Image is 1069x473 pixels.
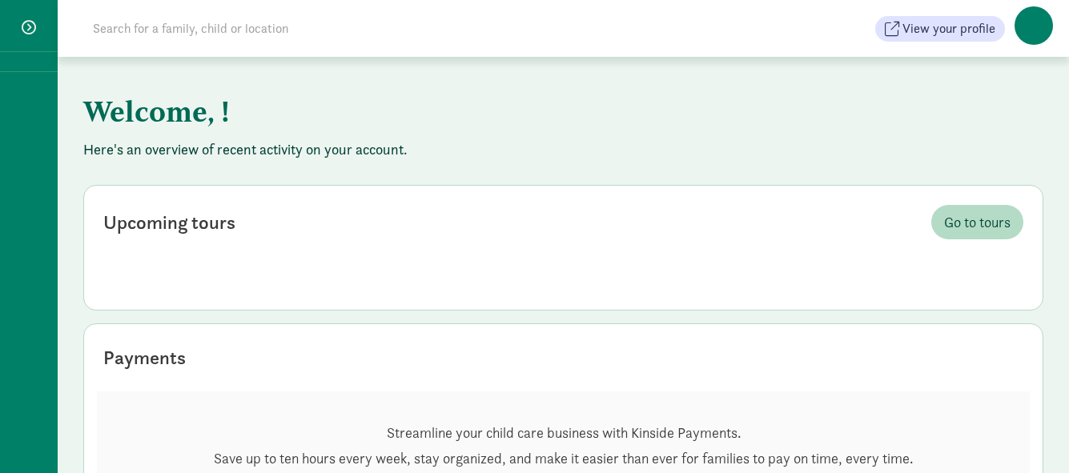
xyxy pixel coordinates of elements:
[214,449,913,468] p: Save up to ten hours every week, stay organized, and make it easier than ever for families to pay...
[103,208,235,237] div: Upcoming tours
[931,205,1023,239] a: Go to tours
[103,343,186,372] div: Payments
[83,13,532,45] input: Search for a family, child or location
[83,82,876,140] h1: Welcome, !
[875,16,1005,42] button: View your profile
[902,19,995,38] span: View your profile
[214,423,913,443] p: Streamline your child care business with Kinside Payments.
[83,140,1043,159] p: Here's an overview of recent activity on your account.
[944,211,1011,233] span: Go to tours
